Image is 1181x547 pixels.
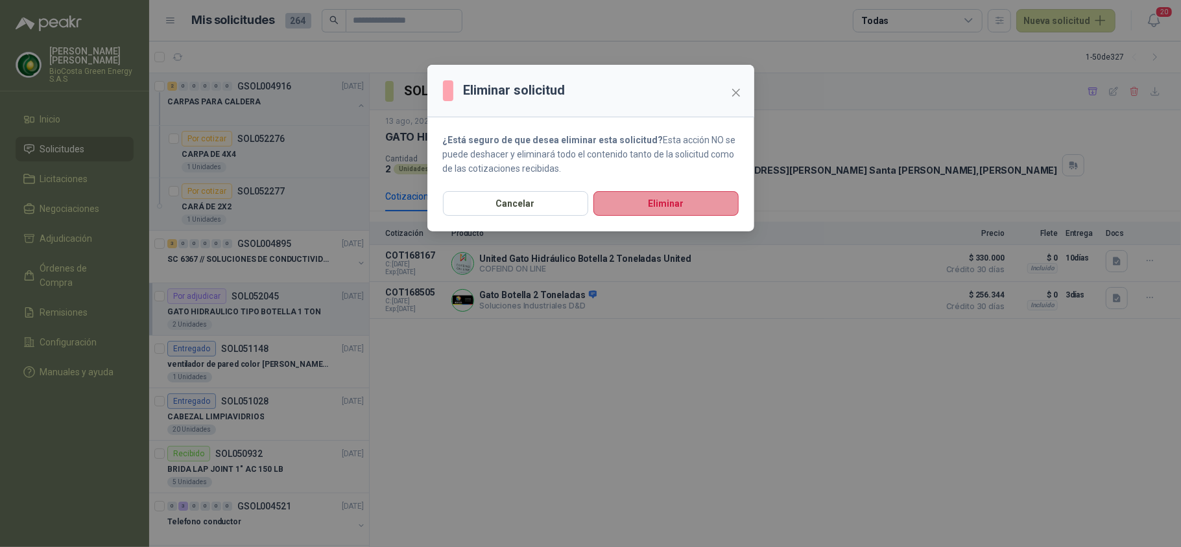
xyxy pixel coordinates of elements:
[443,133,739,176] p: Esta acción NO se puede deshacer y eliminará todo el contenido tanto de la solicitud como de las ...
[593,191,739,216] button: Eliminar
[731,87,741,98] span: close
[726,82,746,103] button: Close
[443,135,663,145] strong: ¿Está seguro de que desea eliminar esta solicitud?
[443,191,588,216] button: Cancelar
[464,80,566,100] h3: Eliminar solicitud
